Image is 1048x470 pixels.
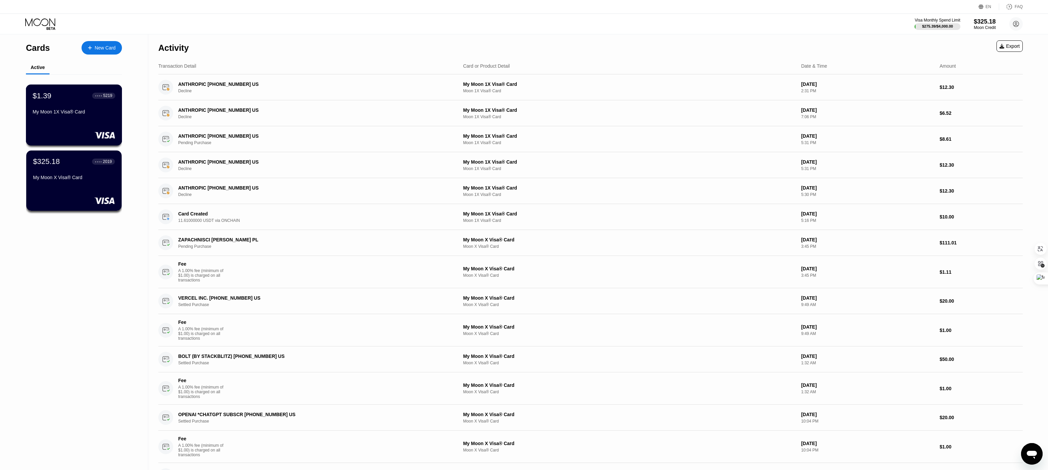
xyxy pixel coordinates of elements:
[940,298,1023,304] div: $20.00
[33,109,115,114] div: My Moon 1X Visa® Card
[463,273,796,278] div: Moon X Visa® Card
[801,419,934,424] div: 10:04 PM
[463,295,796,301] div: My Moon X Visa® Card
[178,185,429,191] div: ANTHROPIC [PHONE_NUMBER] US
[178,166,448,171] div: Decline
[158,178,1023,204] div: ANTHROPIC [PHONE_NUMBER] USDeclineMy Moon 1X Visa® CardMoon 1X Visa® Card[DATE]5:30 PM$12.30
[974,18,996,25] div: $325.18
[801,218,934,223] div: 5:16 PM
[158,256,1023,288] div: FeeA 1.00% fee (minimum of $1.00) is charged on all transactionsMy Moon X Visa® CardMoon X Visa® ...
[801,354,934,359] div: [DATE]
[974,18,996,30] div: $325.18Moon Credit
[82,41,122,55] div: New Card
[1015,4,1023,9] div: FAQ
[178,133,429,139] div: ANTHROPIC [PHONE_NUMBER] US
[33,175,115,180] div: My Moon X Visa® Card
[463,412,796,417] div: My Moon X Visa® Card
[463,140,796,145] div: Moon 1X Visa® Card
[801,107,934,113] div: [DATE]
[178,261,225,267] div: Fee
[940,162,1023,168] div: $12.30
[463,133,796,139] div: My Moon 1X Visa® Card
[178,419,448,424] div: Settled Purchase
[940,188,1023,194] div: $12.30
[463,302,796,307] div: Moon X Visa® Card
[940,386,1023,391] div: $1.00
[463,266,796,271] div: My Moon X Visa® Card
[940,110,1023,116] div: $6.52
[178,81,429,87] div: ANTHROPIC [PHONE_NUMBER] US
[158,100,1023,126] div: ANTHROPIC [PHONE_NUMBER] USDeclineMy Moon 1X Visa® CardMoon 1X Visa® Card[DATE]7:06 PM$6.52
[26,150,122,211] div: $325.18● ● ● ●2019My Moon X Visa® Card
[158,63,196,69] div: Transaction Detail
[158,431,1023,463] div: FeeA 1.00% fee (minimum of $1.00) is charged on all transactionsMy Moon X Visa® CardMoon X Visa® ...
[463,81,796,87] div: My Moon 1X Visa® Card
[178,320,225,325] div: Fee
[801,89,934,93] div: 2:31 PM
[158,405,1023,431] div: OPENAI *CHATGPT SUBSCR [PHONE_NUMBER] USSettled PurchaseMy Moon X Visa® CardMoon X Visa® Card[DAT...
[801,361,934,365] div: 1:32 AM
[178,237,429,242] div: ZAPACHNISCI [PERSON_NAME] PL
[801,133,934,139] div: [DATE]
[463,361,796,365] div: Moon X Visa® Card
[26,85,122,145] div: $1.39● ● ● ●5219My Moon 1X Visa® Card
[463,237,796,242] div: My Moon X Visa® Card
[178,192,448,197] div: Decline
[33,91,52,100] div: $1.39
[801,331,934,336] div: 9:49 AM
[463,331,796,336] div: Moon X Visa® Card
[178,302,448,307] div: Settled Purchase
[463,390,796,394] div: Moon X Visa® Card
[940,328,1023,333] div: $1.00
[95,161,102,163] div: ● ● ● ●
[463,419,796,424] div: Moon X Visa® Card
[158,126,1023,152] div: ANTHROPIC [PHONE_NUMBER] USPending PurchaseMy Moon 1X Visa® CardMoon 1X Visa® Card[DATE]5:31 PM$8.61
[26,43,50,53] div: Cards
[463,354,796,359] div: My Moon X Visa® Card
[801,390,934,394] div: 1:32 AM
[801,302,934,307] div: 9:49 AM
[801,244,934,249] div: 3:45 PM
[463,114,796,119] div: Moon 1X Visa® Card
[158,74,1023,100] div: ANTHROPIC [PHONE_NUMBER] USDeclineMy Moon 1X Visa® CardMoon 1X Visa® Card[DATE]2:31 PM$12.30
[801,63,827,69] div: Date & Time
[178,211,429,216] div: Card Created
[178,159,429,165] div: ANTHROPIC [PHONE_NUMBER] US
[33,157,60,166] div: $325.18
[178,114,448,119] div: Decline
[801,211,934,216] div: [DATE]
[801,166,934,171] div: 5:31 PM
[801,448,934,452] div: 10:04 PM
[178,443,229,457] div: A 1.00% fee (minimum of $1.00) is charged on all transactions
[940,357,1023,362] div: $50.00
[463,185,796,191] div: My Moon 1X Visa® Card
[463,63,510,69] div: Card or Product Detail
[801,441,934,446] div: [DATE]
[463,244,796,249] div: Moon X Visa® Card
[940,240,1023,245] div: $111.01
[999,43,1020,49] div: Export
[463,448,796,452] div: Moon X Visa® Card
[463,166,796,171] div: Moon 1X Visa® Card
[158,204,1023,230] div: Card Created11.61000000 USDT via ONCHAINMy Moon 1X Visa® CardMoon 1X Visa® Card[DATE]5:16 PM$10.00
[178,140,448,145] div: Pending Purchase
[158,43,189,53] div: Activity
[178,244,448,249] div: Pending Purchase
[940,415,1023,420] div: $20.00
[940,269,1023,275] div: $1.11
[463,441,796,446] div: My Moon X Visa® Card
[463,211,796,216] div: My Moon 1X Visa® Card
[940,136,1023,142] div: $8.61
[463,159,796,165] div: My Moon 1X Visa® Card
[178,107,429,113] div: ANTHROPIC [PHONE_NUMBER] US
[178,378,225,383] div: Fee
[158,314,1023,346] div: FeeA 1.00% fee (minimum of $1.00) is charged on all transactionsMy Moon X Visa® CardMoon X Visa® ...
[178,436,225,441] div: Fee
[801,159,934,165] div: [DATE]
[801,273,934,278] div: 3:45 PM
[801,140,934,145] div: 5:31 PM
[178,327,229,341] div: A 1.00% fee (minimum of $1.00) is charged on all transactions
[31,65,45,70] div: Active
[158,152,1023,178] div: ANTHROPIC [PHONE_NUMBER] USDeclineMy Moon 1X Visa® CardMoon 1X Visa® Card[DATE]5:31 PM$12.30
[178,385,229,399] div: A 1.00% fee (minimum of $1.00) is charged on all transactions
